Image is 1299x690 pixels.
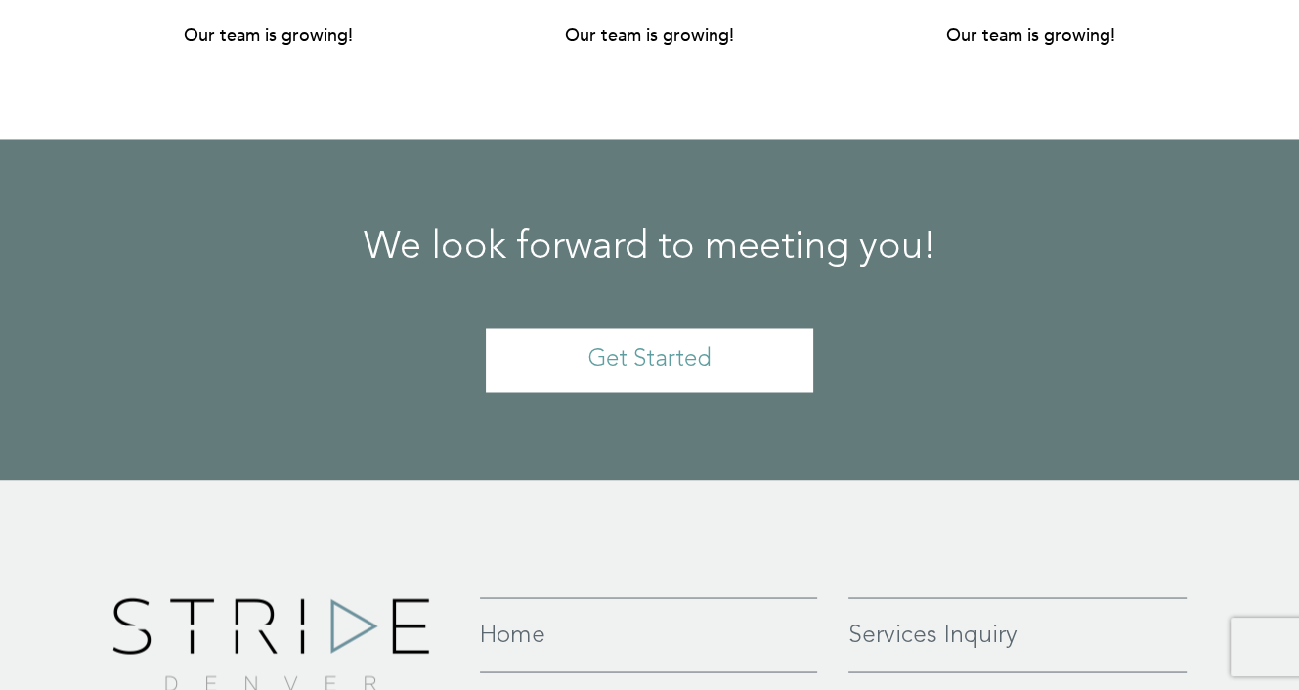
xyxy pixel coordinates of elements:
a: Home [480,618,817,653]
h4: Our team is growing! [93,26,445,46]
h4: Our team is growing! [855,26,1207,46]
h2: We look forward to meeting you! [93,227,1207,270]
a: Services Inquiry [848,618,1188,653]
a: Get Started [486,328,813,392]
h4: Our team is growing! [474,26,826,46]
